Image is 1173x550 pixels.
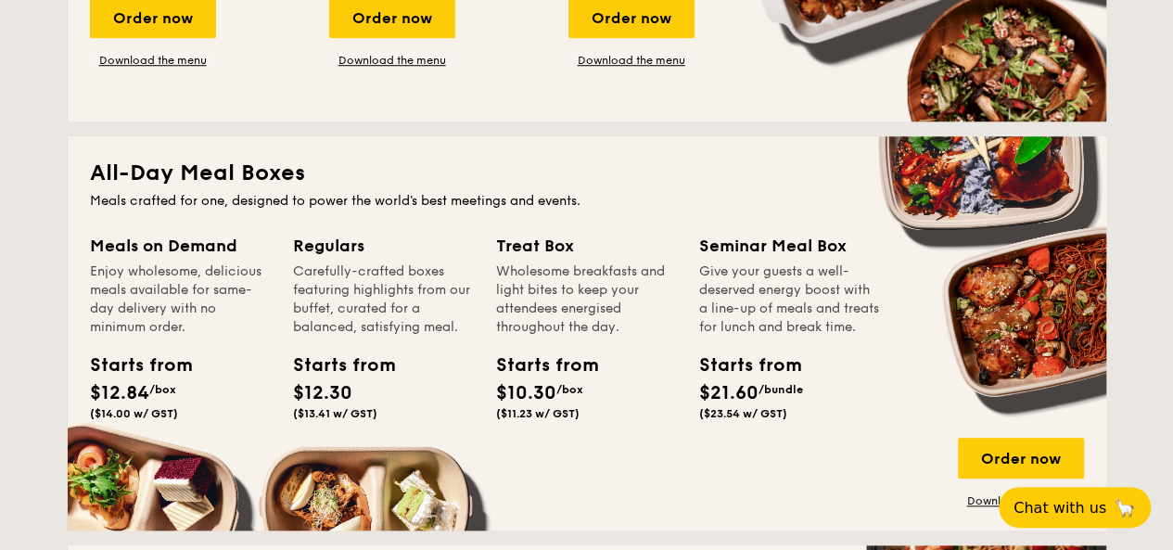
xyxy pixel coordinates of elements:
[699,233,880,259] div: Seminar Meal Box
[90,192,1084,211] div: Meals crafted for one, designed to power the world's best meetings and events.
[496,262,677,337] div: Wholesome breakfasts and light bites to keep your attendees energised throughout the day.
[958,493,1084,508] a: Download the menu
[699,382,759,404] span: $21.60
[293,407,377,420] span: ($13.41 w/ GST)
[496,233,677,259] div: Treat Box
[90,407,178,420] span: ($14.00 w/ GST)
[293,382,352,404] span: $12.30
[90,262,271,337] div: Enjoy wholesome, delicious meals available for same-day delivery with no minimum order.
[699,262,880,337] div: Give your guests a well-deserved energy boost with a line-up of meals and treats for lunch and br...
[1014,499,1106,517] span: Chat with us
[329,53,455,68] a: Download the menu
[759,383,803,396] span: /bundle
[568,53,695,68] a: Download the menu
[496,407,580,420] span: ($11.23 w/ GST)
[90,352,173,379] div: Starts from
[496,352,580,379] div: Starts from
[90,233,271,259] div: Meals on Demand
[1114,497,1136,518] span: 🦙
[149,383,176,396] span: /box
[90,382,149,404] span: $12.84
[293,233,474,259] div: Regulars
[90,53,216,68] a: Download the menu
[699,407,787,420] span: ($23.54 w/ GST)
[958,438,1084,479] div: Order now
[90,159,1084,188] h2: All-Day Meal Boxes
[999,487,1151,528] button: Chat with us🦙
[496,382,556,404] span: $10.30
[293,352,376,379] div: Starts from
[556,383,583,396] span: /box
[699,352,783,379] div: Starts from
[293,262,474,337] div: Carefully-crafted boxes featuring highlights from our buffet, curated for a balanced, satisfying ...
